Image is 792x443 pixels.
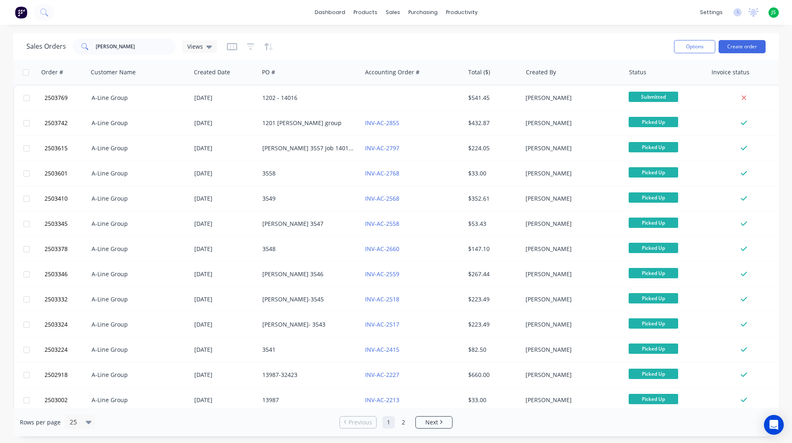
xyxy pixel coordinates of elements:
[45,346,68,354] span: 2503224
[468,295,516,303] div: $223.49
[629,394,678,404] span: Picked Up
[468,194,516,203] div: $352.61
[92,295,183,303] div: A-Line Group
[526,94,617,102] div: [PERSON_NAME]
[42,161,92,186] button: 2503601
[262,220,354,228] div: [PERSON_NAME] 3547
[92,169,183,178] div: A-Line Group
[629,192,678,203] span: Picked Up
[194,144,256,152] div: [DATE]
[365,346,399,353] a: INV-AC-2415
[629,318,678,329] span: Picked Up
[194,320,256,329] div: [DATE]
[92,396,183,404] div: A-Line Group
[194,94,256,102] div: [DATE]
[262,68,275,76] div: PO #
[92,320,183,329] div: A-Line Group
[42,287,92,312] button: 2503332
[629,293,678,303] span: Picked Up
[42,337,92,362] button: 2503224
[365,245,399,253] a: INV-AC-2660
[425,418,438,426] span: Next
[262,270,354,278] div: [PERSON_NAME] 3546
[719,40,766,53] button: Create order
[42,262,92,287] button: 2503346
[194,371,256,379] div: [DATE]
[629,68,646,76] div: Status
[526,144,617,152] div: [PERSON_NAME]
[764,415,784,435] div: Open Intercom Messenger
[42,362,92,387] button: 2502918
[194,245,256,253] div: [DATE]
[187,42,203,51] span: Views
[42,211,92,236] button: 2503345
[194,119,256,127] div: [DATE]
[526,295,617,303] div: [PERSON_NAME]
[42,111,92,135] button: 2503742
[15,6,27,19] img: Factory
[26,43,66,50] h1: Sales Orders
[262,245,354,253] div: 3548
[468,144,516,152] div: $224.05
[349,418,372,426] span: Previous
[416,418,452,426] a: Next page
[629,117,678,127] span: Picked Up
[468,346,516,354] div: $82.50
[194,346,256,354] div: [DATE]
[194,270,256,278] div: [DATE]
[526,169,617,178] div: [PERSON_NAME]
[365,220,399,227] a: INV-AC-2558
[382,6,404,19] div: sales
[526,371,617,379] div: [PERSON_NAME]
[262,396,354,404] div: 13987
[91,68,136,76] div: Customer Name
[92,245,183,253] div: A-Line Group
[526,119,617,127] div: [PERSON_NAME]
[404,6,442,19] div: purchasing
[42,186,92,211] button: 2503410
[45,119,68,127] span: 2503742
[365,396,399,404] a: INV-AC-2213
[526,194,617,203] div: [PERSON_NAME]
[526,346,617,354] div: [PERSON_NAME]
[629,369,678,379] span: Picked Up
[468,68,490,76] div: Total ($)
[365,119,399,127] a: INV-AC-2855
[41,68,63,76] div: Order #
[629,167,678,178] span: Picked Up
[365,295,399,303] a: INV-AC-2518
[468,169,516,178] div: $33.00
[42,85,92,110] button: 2503769
[629,142,678,152] span: Picked Up
[92,144,183,152] div: A-Line Group
[340,418,376,426] a: Previous page
[629,243,678,253] span: Picked Up
[42,237,92,261] button: 2503378
[629,268,678,278] span: Picked Up
[45,270,68,278] span: 2503346
[629,92,678,102] span: Submitted
[468,245,516,253] div: $147.10
[365,320,399,328] a: INV-AC-2517
[262,169,354,178] div: 3558
[629,344,678,354] span: Picked Up
[42,388,92,412] button: 2503002
[194,68,230,76] div: Created Date
[629,218,678,228] span: Picked Up
[468,371,516,379] div: $660.00
[442,6,482,19] div: productivity
[42,136,92,161] button: 2503615
[45,94,68,102] span: 2503769
[92,220,183,228] div: A-Line Group
[45,295,68,303] span: 2503332
[365,68,420,76] div: Accounting Order #
[526,220,617,228] div: [PERSON_NAME]
[468,94,516,102] div: $541.45
[45,320,68,329] span: 2503324
[262,320,354,329] div: [PERSON_NAME]- 3543
[92,119,183,127] div: A-Line Group
[262,119,354,127] div: 1201 [PERSON_NAME] group
[42,312,92,337] button: 2503324
[382,416,395,429] a: Page 1 is your current page
[526,245,617,253] div: [PERSON_NAME]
